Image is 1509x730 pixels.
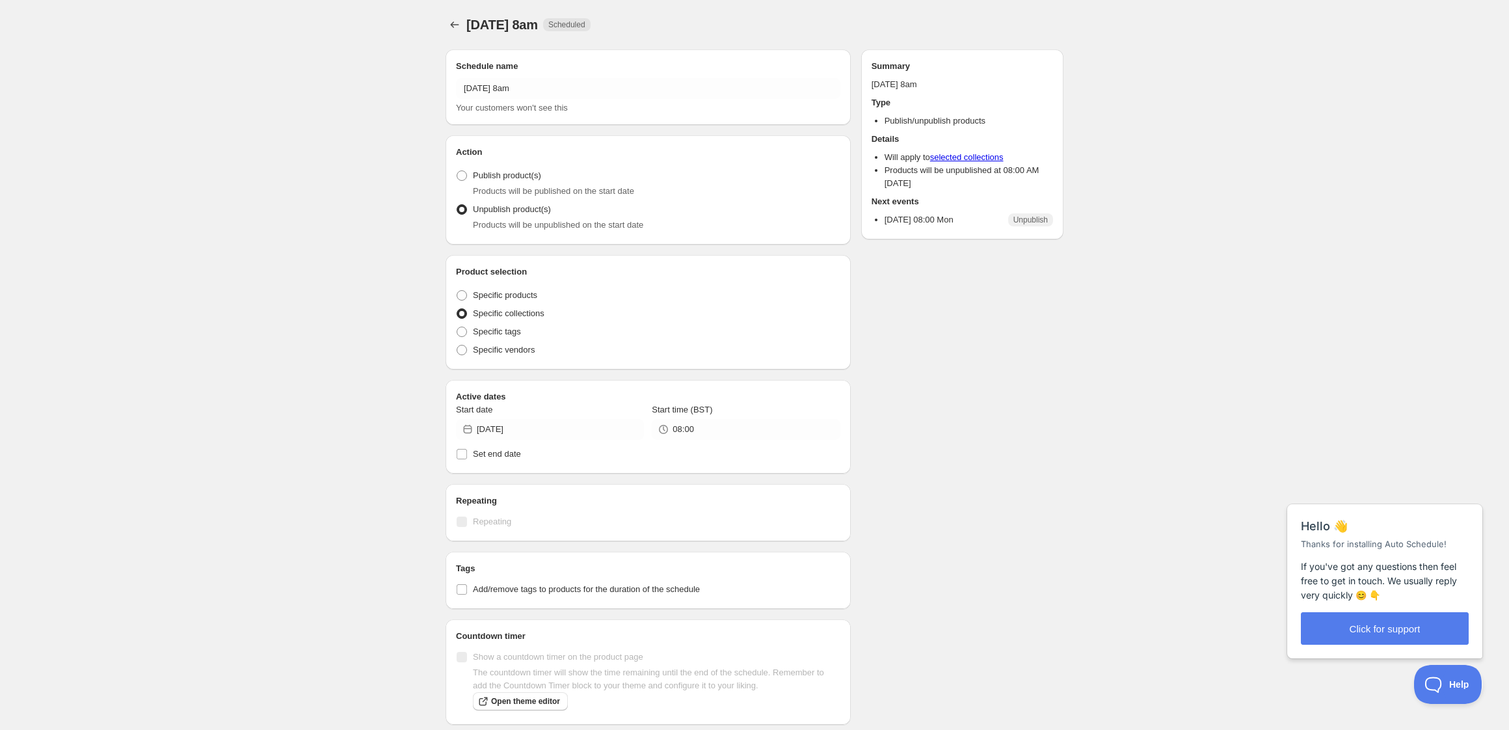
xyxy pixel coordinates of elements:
li: Products will be unpublished at 08:00 AM [DATE] [885,164,1053,190]
span: Specific products [473,290,537,300]
li: Publish/unpublish products [885,115,1053,128]
span: Publish product(s) [473,170,541,180]
span: Products will be published on the start date [473,186,634,196]
h2: Next events [872,195,1053,208]
span: Your customers won't see this [456,103,568,113]
span: Scheduled [548,20,585,30]
span: Repeating [473,517,511,526]
span: Start time (BST) [652,405,712,414]
h2: Active dates [456,390,840,403]
span: Open theme editor [491,696,560,707]
a: selected collections [930,152,1004,162]
h2: Summary [872,60,1053,73]
h2: Countdown timer [456,630,840,643]
span: Start date [456,405,492,414]
p: The countdown timer will show the time remaining until the end of the schedule. Remember to add t... [473,666,840,692]
span: Specific tags [473,327,521,336]
h2: Schedule name [456,60,840,73]
h2: Type [872,96,1053,109]
span: Show a countdown timer on the product page [473,652,643,662]
span: Unpublish product(s) [473,204,551,214]
span: Specific vendors [473,345,535,355]
h2: Action [456,146,840,159]
iframe: Help Scout Beacon - Messages and Notifications [1281,472,1490,665]
h2: Details [872,133,1053,146]
span: Specific collections [473,308,544,318]
span: Set end date [473,449,521,459]
p: [DATE] 8am [872,78,1053,91]
a: Open theme editor [473,692,568,710]
h2: Product selection [456,265,840,278]
span: Products will be unpublished on the start date [473,220,643,230]
h2: Tags [456,562,840,575]
button: Schedules [446,16,464,34]
p: [DATE] 08:00 Mon [885,213,954,226]
li: Will apply to [885,151,1053,164]
h2: Repeating [456,494,840,507]
span: Add/remove tags to products for the duration of the schedule [473,584,700,594]
span: [DATE] 8am [466,18,538,32]
span: Unpublish [1013,215,1048,225]
iframe: Help Scout Beacon - Open [1414,665,1483,704]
